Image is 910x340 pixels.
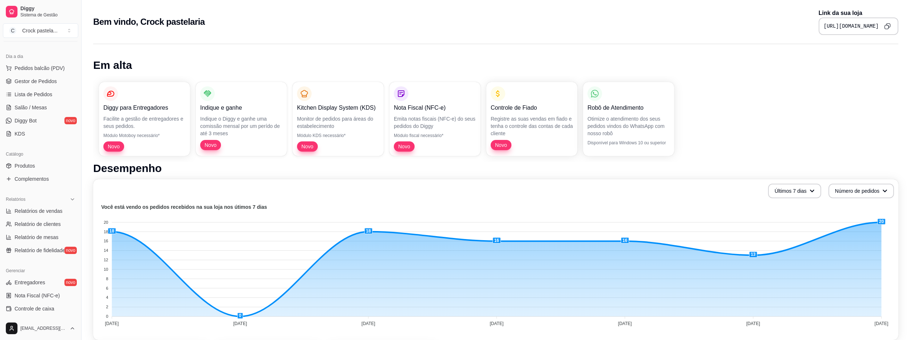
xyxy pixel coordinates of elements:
a: Relatório de fidelidadenovo [3,245,78,256]
span: Gestor de Pedidos [15,78,57,85]
h1: Desempenho [93,162,898,175]
span: Novo [202,141,219,149]
p: Link da sua loja [819,9,898,17]
p: Controle de Fiado [491,103,573,112]
button: Nota Fiscal (NFC-e)Emita notas fiscais (NFC-e) do seus pedidos do DiggyMódulo fiscal necessário*Novo [389,82,480,156]
tspan: 18 [104,230,108,234]
a: Complementos [3,173,78,185]
span: Nota Fiscal (NFC-e) [15,292,60,299]
p: Otimize o atendimento dos seus pedidos vindos do WhatsApp com nosso robô [587,115,670,137]
p: Módulo Motoboy necessário* [103,133,186,138]
tspan: 14 [104,248,108,253]
p: Indique e ganhe [200,103,282,112]
tspan: 20 [104,220,108,224]
div: Catálogo [3,148,78,160]
text: Você está vendo os pedidos recebidos na sua loja nos útimos 7 dias [101,204,267,210]
span: Produtos [15,162,35,169]
tspan: [DATE] [875,321,889,326]
span: Relatório de fidelidade [15,247,65,254]
span: Diggy Bot [15,117,37,124]
button: Diggy para EntregadoresFacilite a gestão de entregadores e seus pedidos.Módulo Motoboy necessário... [99,82,190,156]
button: Kitchen Display System (KDS)Monitor de pedidos para áreas do estabelecimentoMódulo KDS necessário... [293,82,384,156]
span: Relatórios de vendas [15,207,63,215]
p: Nota Fiscal (NFC-e) [394,103,476,112]
tspan: [DATE] [233,321,247,326]
button: Pedidos balcão (PDV) [3,62,78,74]
div: Crock pastela ... [22,27,58,34]
p: Registre as suas vendas em fiado e tenha o controle das contas de cada cliente [491,115,573,137]
p: Diggy para Entregadores [103,103,186,112]
div: Gerenciar [3,265,78,277]
tspan: 6 [106,286,108,290]
tspan: 8 [106,277,108,281]
span: Diggy [20,5,75,12]
div: Dia a dia [3,51,78,62]
tspan: [DATE] [618,321,632,326]
tspan: 16 [104,239,108,243]
span: Relatório de clientes [15,220,61,228]
span: Controle de caixa [15,305,54,312]
p: Facilite a gestão de entregadores e seus pedidos. [103,115,186,130]
button: Copy to clipboard [882,20,893,32]
p: Monitor de pedidos para áreas do estabelecimento [297,115,379,130]
span: Relatório de mesas [15,234,59,241]
a: Entregadoresnovo [3,277,78,288]
p: Módulo KDS necessário* [297,133,379,138]
tspan: 4 [106,295,108,300]
button: Indique e ganheIndique o Diggy e ganhe uma comissão mensal por um perído de até 3 mesesNovo [196,82,287,156]
a: Produtos [3,160,78,172]
span: Novo [492,141,510,149]
p: Kitchen Display System (KDS) [297,103,379,112]
button: Controle de FiadoRegistre as suas vendas em fiado e tenha o controle das contas de cada clienteNovo [486,82,577,156]
a: Relatório de clientes [3,218,78,230]
tspan: 10 [104,267,108,271]
p: Módulo fiscal necessário* [394,133,476,138]
a: Relatórios de vendas [3,205,78,217]
a: Controle de fiado [3,316,78,328]
span: Lista de Pedidos [15,91,52,98]
button: Robô de AtendimentoOtimize o atendimento dos seus pedidos vindos do WhatsApp com nosso robôDispon... [583,82,674,156]
span: Complementos [15,175,49,183]
tspan: [DATE] [746,321,760,326]
p: Indique o Diggy e ganhe uma comissão mensal por um perído de até 3 meses [200,115,282,137]
span: C [9,27,16,34]
a: Controle de caixa [3,303,78,314]
a: Relatório de mesas [3,231,78,243]
a: Gestor de Pedidos [3,75,78,87]
a: Nota Fiscal (NFC-e) [3,290,78,301]
span: Relatórios [6,196,25,202]
a: Salão / Mesas [3,102,78,113]
span: [EMAIL_ADDRESS][DOMAIN_NAME] [20,325,67,331]
a: Lista de Pedidos [3,89,78,100]
tspan: [DATE] [105,321,119,326]
button: Número de pedidos [828,184,894,198]
tspan: 2 [106,305,108,309]
span: KDS [15,130,25,137]
a: KDS [3,128,78,140]
tspan: [DATE] [490,321,503,326]
button: [EMAIL_ADDRESS][DOMAIN_NAME] [3,320,78,337]
tspan: 0 [106,314,108,318]
tspan: [DATE] [361,321,375,326]
tspan: 12 [104,258,108,262]
h2: Bem vindo, Crock pastelaria [93,16,205,28]
span: Novo [298,143,316,150]
span: Entregadores [15,279,45,286]
span: Sistema de Gestão [20,12,75,18]
p: Disponível para Windows 10 ou superior [587,140,670,146]
p: Robô de Atendimento [587,103,670,112]
a: Diggy Botnovo [3,115,78,126]
button: Últimos 7 dias [768,184,821,198]
span: Novo [395,143,413,150]
button: Select a team [3,23,78,38]
span: Novo [105,143,123,150]
span: Pedidos balcão (PDV) [15,65,65,72]
a: DiggySistema de Gestão [3,3,78,20]
h1: Em alta [93,59,898,72]
span: Salão / Mesas [15,104,47,111]
p: Emita notas fiscais (NFC-e) do seus pedidos do Diggy [394,115,476,130]
pre: [URL][DOMAIN_NAME] [824,23,879,30]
